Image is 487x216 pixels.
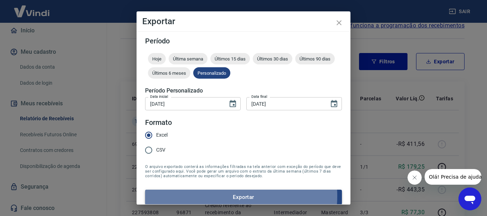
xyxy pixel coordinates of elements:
div: Última semana [169,53,207,64]
div: Últimos 15 dias [210,53,250,64]
span: O arquivo exportado conterá as informações filtradas na tela anterior com exceção do período que ... [145,164,342,178]
iframe: Fechar mensagem [407,170,422,185]
div: Personalizado [193,67,230,79]
label: Data final [251,94,267,99]
button: Choose date, selected date is 16 de set de 2025 [327,97,341,111]
iframe: Botão para abrir a janela de mensagens [458,188,481,210]
h5: Período [145,37,342,44]
span: Hoje [148,56,166,62]
span: CSV [156,146,165,154]
iframe: Mensagem da empresa [425,169,481,185]
div: Hoje [148,53,166,64]
button: close [330,14,348,31]
span: Últimos 6 meses [148,70,190,76]
h5: Período Personalizado [145,87,342,94]
button: Exportar [145,190,342,205]
div: Últimos 6 meses [148,67,190,79]
input: DD/MM/YYYY [246,97,324,110]
span: Últimos 15 dias [210,56,250,62]
legend: Formato [145,117,172,128]
button: Choose date, selected date is 9 de set de 2025 [226,97,240,111]
span: Últimos 30 dias [253,56,292,62]
span: Personalizado [193,70,230,76]
span: Olá! Precisa de ajuda? [4,5,60,11]
label: Data inicial [150,94,168,99]
div: Últimos 30 dias [253,53,292,64]
h4: Exportar [142,17,345,26]
span: Últimos 90 dias [295,56,335,62]
span: Última semana [169,56,207,62]
input: DD/MM/YYYY [145,97,223,110]
div: Últimos 90 dias [295,53,335,64]
span: Excel [156,131,168,139]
